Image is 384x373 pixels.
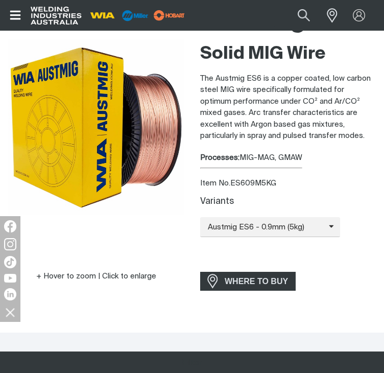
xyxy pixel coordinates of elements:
input: Product name or item number... [274,4,321,27]
img: Instagram [4,238,16,250]
img: YouTube [4,274,16,283]
a: WHERE TO BUY [200,272,296,291]
img: LinkedIn [4,288,16,300]
p: The Austmig ES6 is a copper coated, low carbon steel MIG wire specifically formulated for optimum... [200,73,376,142]
span: WHERE TO BUY [218,273,295,290]
label: Variants [200,197,234,206]
img: hide socials [2,304,19,321]
button: Search products [286,4,321,27]
div: MIG-MAG, GMAW [200,152,376,164]
div: Item No. ES609M5KG [200,178,376,190]
h2: Solid MIG Wire [200,43,376,65]
span: Austmig ES6 - 0.9mm (5kg) [200,222,329,234]
section: Filters for variants [4,356,380,369]
img: Austmig ES6 [8,39,184,215]
button: Hover to zoom | Click to enlarge [30,270,162,283]
strong: Processes: [200,154,239,161]
img: Facebook [4,220,16,232]
img: TikTok [4,256,16,268]
span: Filter [182,356,202,369]
button: Opens a panel where you can apply filters to the list of variants on the page. [175,356,210,369]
